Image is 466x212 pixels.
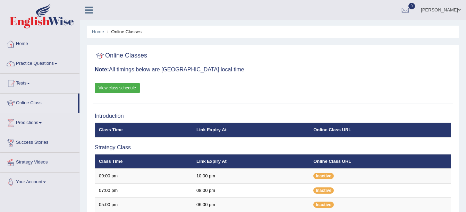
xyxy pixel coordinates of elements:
th: Link Expiry At [193,123,310,137]
th: Link Expiry At [193,154,310,169]
h2: Online Classes [95,51,147,61]
span: Inactive [313,187,334,194]
span: 0 [408,3,415,9]
h3: Introduction [95,113,451,119]
a: Predictions [0,113,79,131]
td: 09:00 pm [95,169,193,183]
th: Class Time [95,123,193,137]
a: Online Class [0,94,78,111]
th: Online Class URL [310,123,451,137]
li: Online Classes [105,28,142,35]
a: Strategy Videos [0,153,79,170]
b: Note: [95,67,109,72]
th: Class Time [95,154,193,169]
h3: Strategy Class [95,144,451,151]
td: 10:00 pm [193,169,310,183]
h3: All timings below are [GEOGRAPHIC_DATA] local time [95,67,451,73]
td: 08:00 pm [193,183,310,198]
a: View class schedule [95,83,140,93]
span: Inactive [313,202,334,208]
th: Online Class URL [310,154,451,169]
a: Success Stories [0,133,79,150]
a: Tests [0,74,79,91]
a: Home [0,34,79,52]
a: Home [92,29,104,34]
a: Practice Questions [0,54,79,71]
a: Your Account [0,173,79,190]
td: 07:00 pm [95,183,193,198]
span: Inactive [313,173,334,179]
